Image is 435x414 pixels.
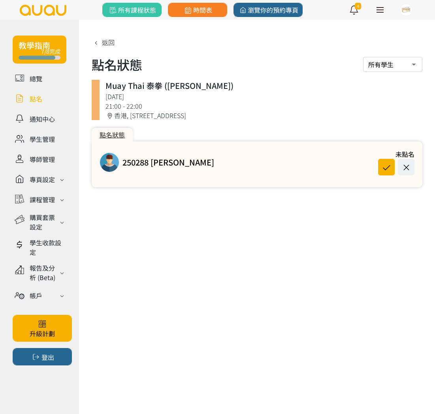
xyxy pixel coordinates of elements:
a: 所有課程狀態 [102,3,162,17]
a: 瀏覽你的預約專頁 [234,3,303,17]
img: logo.svg [19,5,67,16]
span: 返回 [102,38,115,47]
a: 升級計劃 [13,315,72,342]
a: 250288 [PERSON_NAME] [122,156,214,168]
div: 21:00 - 22:00 [105,101,416,111]
div: 未點名 [371,149,414,159]
div: Muay Thai 泰拳 ([PERSON_NAME]) [105,80,416,92]
a: 時間表 [168,3,227,17]
span: 時間表 [183,5,212,15]
div: 點名狀態 [92,128,133,141]
span: 瀏覽你的預約專頁 [238,5,298,15]
div: 香港, [STREET_ADDRESS] [105,111,416,120]
span: 4 [355,3,361,9]
span: 所有課程狀態 [108,5,156,15]
div: 報告及分析 (Beta) [30,263,58,282]
div: 課程管理 [30,195,55,204]
button: 登出 [13,348,72,365]
div: 專頁設定 [30,175,55,184]
h1: 點名狀態 [92,55,142,74]
div: 購買套票設定 [30,213,58,231]
a: 返回 [92,38,115,47]
div: 帳戶 [30,291,42,300]
div: [DATE] [105,92,416,101]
